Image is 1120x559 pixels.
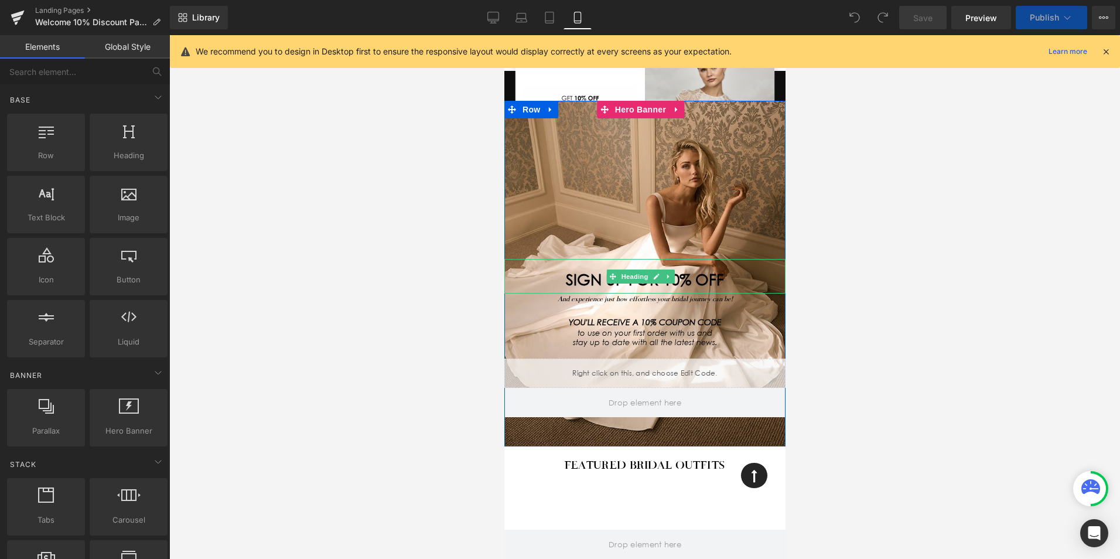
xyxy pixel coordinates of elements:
a: Preview [951,6,1011,29]
span: Preview [965,12,997,24]
img: GET 10% OFF ON YOUR FIRST ORDER [20,52,132,108]
a: Tablet [535,6,564,29]
button: Close dialog [256,9,268,21]
span: Text Block [11,212,81,224]
span: Icon [11,274,81,286]
span: Button [93,274,164,286]
span: Heading [93,149,164,162]
div: Open Intercom Messenger [1080,519,1108,547]
i: YOU'LL RECEIVE A 10% COUPON CODE [64,282,217,292]
span: Image [93,212,164,224]
a: New Library [170,6,228,29]
span: Publish [1030,13,1059,22]
span: Heading [114,234,146,248]
img: 1cabc141-cade-4dd8-8507-d0fd7a2a811c.jpeg [141,6,270,193]
span: Liquid [93,336,164,348]
a: Desktop [479,6,507,29]
span: Base [9,94,32,105]
button: Redo [871,6,894,29]
span: Parallax [11,425,81,437]
a: Expand / Collapse [39,66,54,83]
span: Library [192,12,220,23]
span: Tabs [11,514,81,526]
span: Carousel [93,514,164,526]
span: Hero Banner [93,425,164,437]
span: Row [15,66,39,83]
a: Laptop [507,6,535,29]
i: And experience just how effortless your bridal journey can be! [53,259,228,268]
p: We recommend you to design in Desktop first to ensure the responsive layout would display correct... [196,45,732,58]
a: Expand / Collapse [165,66,180,83]
span: Welcome 10% Discount Page [35,18,148,27]
a: Global Style [85,35,170,59]
i: stay up to date with all the latest news. [69,302,213,312]
button: More [1092,6,1115,29]
span: Row [11,149,81,162]
a: Learn more [1044,45,1092,59]
i: to use on your first order with us and [73,293,208,302]
a: Expand / Collapse [158,234,170,248]
span: Separator [11,336,81,348]
span: Banner [9,370,43,381]
span: SIGN UP FOR 10% OFF [62,236,220,254]
a: Landing Pages [35,6,170,15]
span: Save [913,12,933,24]
span: Stack [9,459,37,470]
span: Featured bridal outfits [60,423,220,436]
button: Undo [843,6,866,29]
a: Mobile [564,6,592,29]
span: Hero Banner [108,66,165,83]
button: Publish [1016,6,1087,29]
